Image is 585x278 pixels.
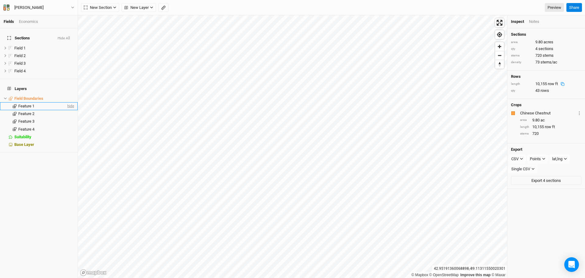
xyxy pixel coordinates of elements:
[552,156,562,162] div: lat,lng
[509,154,526,164] button: CSV
[14,69,74,74] div: Field 4
[544,39,553,45] span: acres
[18,119,34,124] span: Feature 3
[511,176,581,185] button: Export 4 sections
[548,81,558,86] span: row ft
[460,273,491,277] a: Improve this map
[84,5,112,11] span: New Section
[549,154,570,164] button: lat,lng
[530,156,541,162] div: Points
[14,142,74,147] div: Base Layer
[511,60,532,65] div: density
[14,5,44,11] div: Daniel Freund
[577,110,581,117] button: Crop Usage
[14,135,74,139] div: Suitability
[511,88,581,93] div: 43
[511,147,581,152] h4: Export
[511,166,530,172] div: Single CSV
[545,3,564,12] a: Preview
[495,18,504,27] button: Enter fullscreen
[545,124,555,130] span: row ft
[511,32,581,37] h4: Sections
[529,19,539,24] div: Notes
[14,135,31,139] span: Suitability
[432,265,507,272] div: 42.95191360068898 , -89.11311550020301
[3,4,75,11] button: [PERSON_NAME]
[535,81,567,87] div: 10,155
[158,3,168,12] button: Shortcut: M
[14,53,74,58] div: Field 2
[14,61,26,66] span: Field 3
[18,111,34,116] span: Feature 2
[19,19,38,24] div: Economics
[520,125,529,129] div: length
[520,124,581,130] div: 10,155
[541,88,549,93] span: rows
[14,96,74,101] div: Field Boundaries
[511,53,581,58] div: 720
[18,119,74,124] div: Feature 3
[511,47,532,51] div: qty
[511,82,532,86] div: length
[14,46,74,51] div: Field 1
[541,60,557,65] span: stems/ac
[511,19,524,24] div: Inspect
[14,69,26,73] span: Field 4
[511,53,532,58] div: stems
[18,104,66,109] div: Feature 1
[7,36,30,41] span: Sections
[14,5,44,11] div: [PERSON_NAME]
[495,60,504,69] button: Reset bearing to north
[511,60,581,65] div: 73
[491,273,505,277] a: Maxar
[78,15,507,278] canvas: Map
[495,51,504,60] button: Zoom out
[122,3,156,12] button: New Layer
[124,5,149,11] span: New Layer
[14,46,26,50] span: Field 1
[511,40,532,45] div: area
[511,74,581,79] h4: Rows
[520,117,581,123] div: 9.80
[81,3,119,12] button: New Section
[511,156,519,162] div: CSV
[511,88,532,93] div: qty
[520,131,581,136] div: 720
[57,36,70,41] button: Hide All
[541,117,545,123] span: ac
[14,142,34,147] span: Base Layer
[495,42,504,51] button: Zoom in
[4,83,74,95] h4: Layers
[564,257,579,272] div: Open Intercom Messenger
[18,127,74,132] div: Feature 4
[18,127,34,132] span: Feature 4
[511,39,581,45] div: 9.80
[495,30,504,39] button: Find my location
[566,3,582,12] button: Share
[14,61,74,66] div: Field 3
[429,273,459,277] a: OpenStreetMap
[14,96,43,101] span: Field Boundaries
[509,164,537,174] button: Single CSV
[520,110,576,116] div: Chinese Chestnut
[411,273,428,277] a: Mapbox
[558,82,567,86] button: Copy
[14,53,26,58] span: Field 2
[4,19,14,24] a: Fields
[80,269,107,276] a: Mapbox logo
[543,53,554,58] span: stems
[511,103,522,107] h4: Crops
[527,154,548,164] button: Points
[538,46,553,52] span: sections
[520,118,529,122] div: area
[18,111,74,116] div: Feature 2
[520,132,529,136] div: stems
[18,104,34,108] span: Feature 1
[511,46,581,52] div: 4
[66,102,74,110] span: hide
